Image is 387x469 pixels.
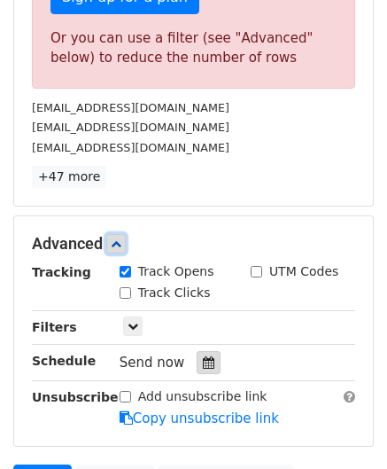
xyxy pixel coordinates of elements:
[269,262,338,281] label: UTM Codes
[32,121,229,134] small: [EMAIL_ADDRESS][DOMAIN_NAME]
[32,101,229,114] small: [EMAIL_ADDRESS][DOMAIN_NAME]
[32,320,77,334] strong: Filters
[138,284,211,302] label: Track Clicks
[32,354,96,368] strong: Schedule
[32,390,119,404] strong: Unsubscribe
[32,166,106,188] a: +47 more
[120,410,279,426] a: Copy unsubscribe link
[138,387,267,406] label: Add unsubscribe link
[138,262,214,281] label: Track Opens
[32,141,229,154] small: [EMAIL_ADDRESS][DOMAIN_NAME]
[50,28,337,68] div: Or you can use a filter (see "Advanced" below) to reduce the number of rows
[32,265,91,279] strong: Tracking
[120,355,185,371] span: Send now
[32,234,355,254] h5: Advanced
